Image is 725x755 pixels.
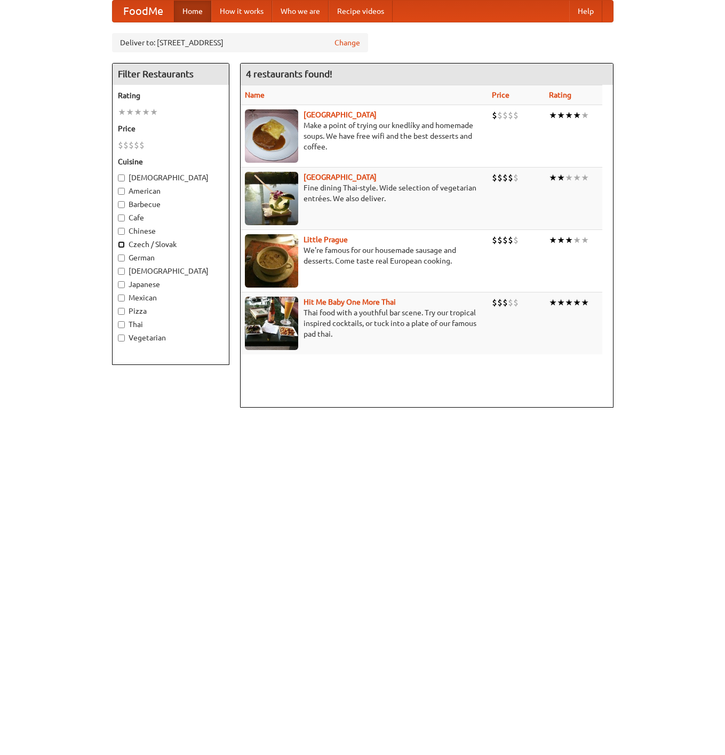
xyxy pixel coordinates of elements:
[513,234,519,246] li: $
[118,255,125,261] input: German
[334,37,360,48] a: Change
[569,1,602,22] a: Help
[508,297,513,308] li: $
[304,110,377,119] a: [GEOGRAPHIC_DATA]
[113,1,174,22] a: FoodMe
[492,91,509,99] a: Price
[113,63,229,85] h4: Filter Restaurants
[118,172,224,183] label: [DEMOGRAPHIC_DATA]
[492,109,497,121] li: $
[503,297,508,308] li: $
[565,297,573,308] li: ★
[557,109,565,121] li: ★
[118,239,224,250] label: Czech / Slovak
[581,172,589,184] li: ★
[508,234,513,246] li: $
[557,172,565,184] li: ★
[329,1,393,22] a: Recipe videos
[497,172,503,184] li: $
[118,279,224,290] label: Japanese
[245,182,484,204] p: Fine dining Thai-style. Wide selection of vegetarian entrées. We also deliver.
[118,123,224,134] h5: Price
[134,139,139,151] li: $
[118,332,224,343] label: Vegetarian
[492,297,497,308] li: $
[557,234,565,246] li: ★
[497,109,503,121] li: $
[565,172,573,184] li: ★
[211,1,272,22] a: How it works
[245,234,298,288] img: littleprague.jpg
[118,335,125,341] input: Vegetarian
[118,295,125,301] input: Mexican
[549,172,557,184] li: ★
[549,91,571,99] a: Rating
[118,226,224,236] label: Chinese
[513,109,519,121] li: $
[245,91,265,99] a: Name
[245,245,484,266] p: We're famous for our housemade sausage and desserts. Come taste real European cooking.
[118,306,224,316] label: Pizza
[118,174,125,181] input: [DEMOGRAPHIC_DATA]
[581,297,589,308] li: ★
[129,139,134,151] li: $
[581,234,589,246] li: ★
[508,172,513,184] li: $
[126,106,134,118] li: ★
[118,212,224,223] label: Cafe
[304,298,396,306] a: Hit Me Baby One More Thai
[573,234,581,246] li: ★
[513,297,519,308] li: $
[118,106,126,118] li: ★
[497,297,503,308] li: $
[123,139,129,151] li: $
[118,268,125,275] input: [DEMOGRAPHIC_DATA]
[118,241,125,248] input: Czech / Slovak
[118,281,125,288] input: Japanese
[573,297,581,308] li: ★
[134,106,142,118] li: ★
[513,172,519,184] li: $
[497,234,503,246] li: $
[118,199,224,210] label: Barbecue
[304,173,377,181] a: [GEOGRAPHIC_DATA]
[118,201,125,208] input: Barbecue
[549,234,557,246] li: ★
[503,109,508,121] li: $
[503,234,508,246] li: $
[118,228,125,235] input: Chinese
[118,319,224,330] label: Thai
[508,109,513,121] li: $
[139,139,145,151] li: $
[549,109,557,121] li: ★
[118,266,224,276] label: [DEMOGRAPHIC_DATA]
[246,69,332,79] ng-pluralize: 4 restaurants found!
[142,106,150,118] li: ★
[245,297,298,350] img: babythai.jpg
[118,156,224,167] h5: Cuisine
[549,297,557,308] li: ★
[118,252,224,263] label: German
[245,120,484,152] p: Make a point of trying our knedlíky and homemade soups. We have free wifi and the best desserts a...
[118,321,125,328] input: Thai
[245,307,484,339] p: Thai food with a youthful bar scene. Try our tropical inspired cocktails, or tuck into a plate of...
[565,109,573,121] li: ★
[503,172,508,184] li: $
[581,109,589,121] li: ★
[112,33,368,52] div: Deliver to: [STREET_ADDRESS]
[118,308,125,315] input: Pizza
[118,214,125,221] input: Cafe
[573,172,581,184] li: ★
[118,186,224,196] label: American
[118,188,125,195] input: American
[304,235,348,244] b: Little Prague
[245,172,298,225] img: satay.jpg
[245,109,298,163] img: czechpoint.jpg
[174,1,211,22] a: Home
[557,297,565,308] li: ★
[272,1,329,22] a: Who we are
[118,139,123,151] li: $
